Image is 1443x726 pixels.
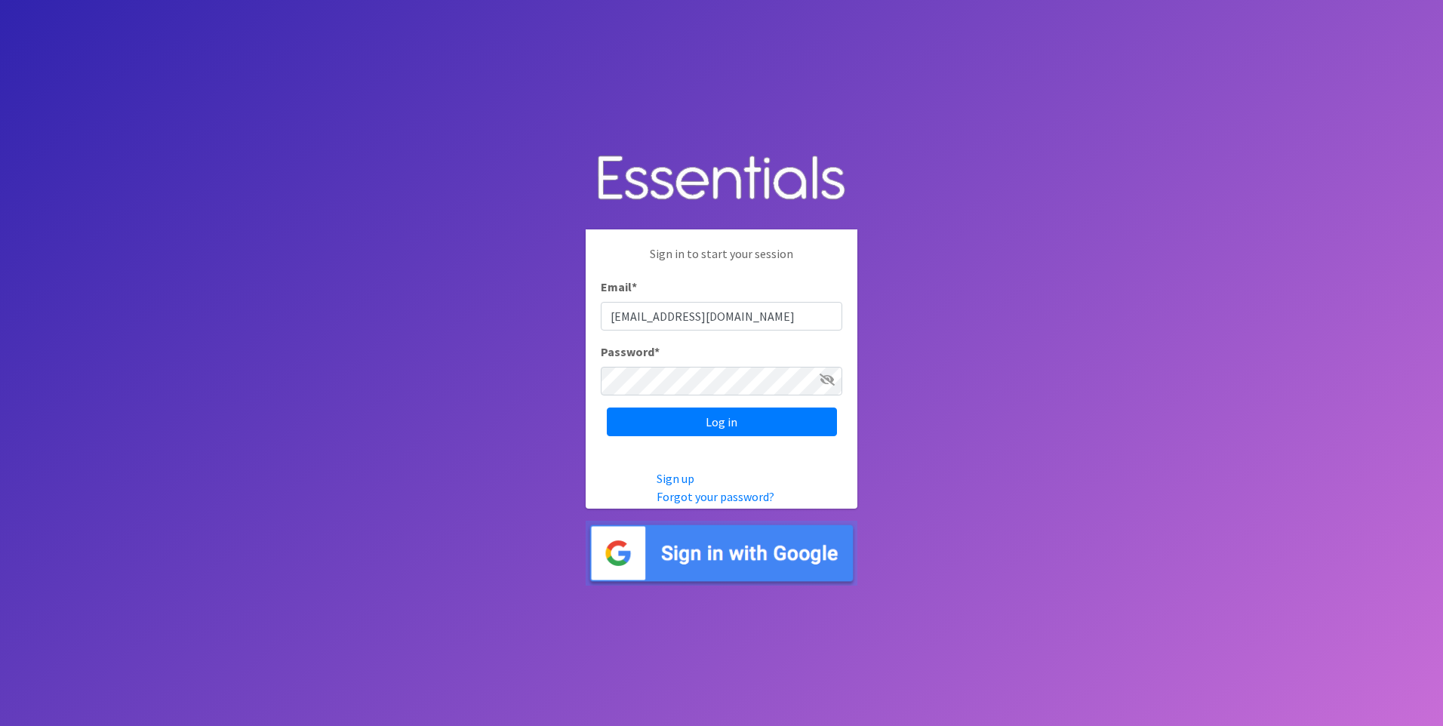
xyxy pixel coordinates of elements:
input: Log in [607,408,837,436]
abbr: required [654,344,660,359]
abbr: required [632,279,637,294]
img: Human Essentials [586,140,857,218]
label: Email [601,278,637,296]
img: Sign in with Google [586,521,857,586]
p: Sign in to start your session [601,245,842,278]
a: Sign up [657,471,694,486]
label: Password [601,343,660,361]
a: Forgot your password? [657,489,774,504]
